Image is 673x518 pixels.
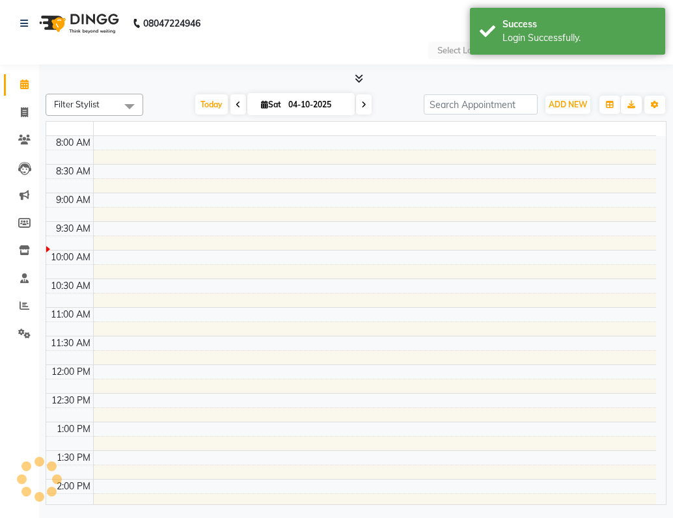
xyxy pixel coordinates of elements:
[48,251,93,264] div: 10:00 AM
[53,193,93,207] div: 9:00 AM
[284,95,350,115] input: 2025-10-04
[502,31,655,45] div: Login Successfully.
[549,100,587,109] span: ADD NEW
[48,279,93,293] div: 10:30 AM
[437,44,497,57] div: Select Location
[48,336,93,350] div: 11:30 AM
[53,165,93,178] div: 8:30 AM
[545,96,590,114] button: ADD NEW
[33,5,122,42] img: logo
[502,18,655,31] div: Success
[49,365,93,379] div: 12:00 PM
[195,94,228,115] span: Today
[54,99,100,109] span: Filter Stylist
[258,100,284,109] span: Sat
[424,94,538,115] input: Search Appointment
[53,136,93,150] div: 8:00 AM
[49,394,93,407] div: 12:30 PM
[53,222,93,236] div: 9:30 AM
[54,422,93,436] div: 1:00 PM
[54,451,93,465] div: 1:30 PM
[54,480,93,493] div: 2:00 PM
[143,5,200,42] b: 08047224946
[48,308,93,321] div: 11:00 AM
